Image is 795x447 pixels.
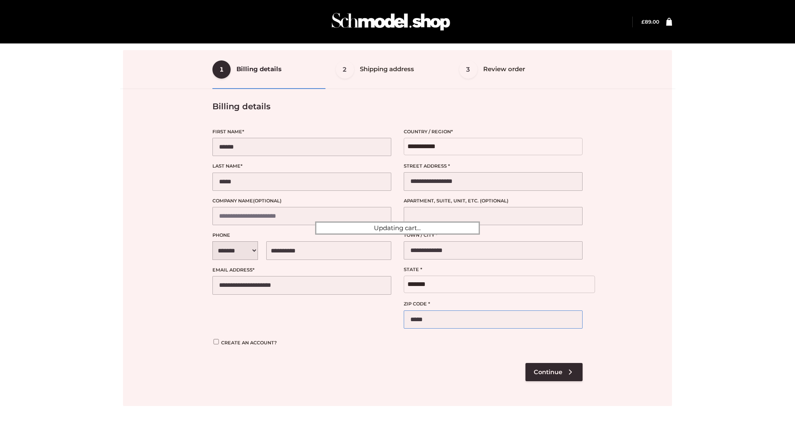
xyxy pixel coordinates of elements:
div: Updating cart... [315,221,480,235]
a: £89.00 [641,19,659,25]
bdi: 89.00 [641,19,659,25]
span: £ [641,19,645,25]
img: Schmodel Admin 964 [329,5,453,38]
